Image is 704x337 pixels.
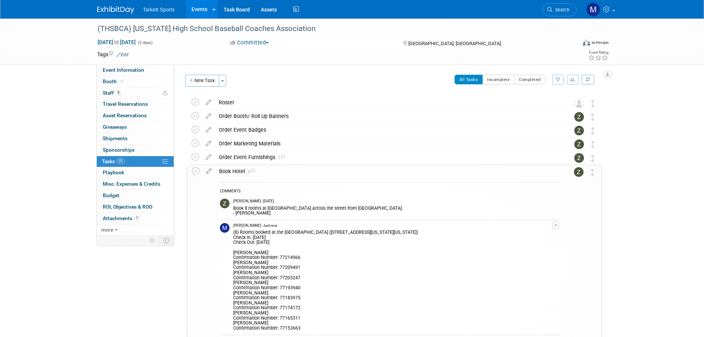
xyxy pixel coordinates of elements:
span: Tasks [102,158,125,164]
img: Zak Sigler [574,139,584,149]
div: Event Rating [588,51,608,54]
a: Travel Reservations [97,99,174,110]
div: In-Person [591,40,609,46]
a: edit [202,127,215,133]
span: Misc. Expenses & Credits [103,181,160,187]
img: Zak Sigler [574,153,584,163]
a: Giveaways [97,122,174,133]
span: [GEOGRAPHIC_DATA], [GEOGRAPHIC_DATA] [408,41,501,46]
div: Book Hotel [215,165,559,178]
div: (8) Rooms booked at the [GEOGRAPHIC_DATA] ([STREET_ADDRESS][US_STATE][US_STATE]) Check In: [DATE]... [233,228,552,331]
div: Order Marketing Materials [215,137,560,150]
i: Booth reservation complete [120,79,124,83]
div: Roster [215,96,560,109]
img: Zak Sigler [574,112,584,122]
img: Unassigned [574,98,584,108]
a: Staff9 [97,88,174,99]
i: Move task [591,127,595,134]
a: edit [202,140,215,147]
a: Asset Reservations [97,110,174,121]
i: Move task [591,114,595,121]
button: Completed [514,75,545,84]
span: Booth [103,78,125,84]
span: Travel Reservations [103,101,148,107]
button: All Tasks [455,75,483,84]
div: Order Event Furnishings [215,151,560,164]
span: ROI, Objectives & ROO [103,204,152,210]
button: Incomplete [482,75,514,84]
a: Shipments [97,133,174,144]
a: Booth [97,76,174,87]
span: Asset Reservations [103,112,147,118]
div: (THSBCA) [US_STATE] High School Baseball Coaches Association [95,22,565,36]
a: edit [202,99,215,106]
a: ROI, Objectives & ROO [97,202,174,213]
span: to [113,39,120,45]
span: 1 [275,155,285,160]
img: Zak Sigler [220,199,229,208]
span: 9 [116,90,121,95]
a: more [97,225,174,236]
span: Playbook [103,169,124,175]
span: [PERSON_NAME] - Just now [233,223,277,228]
a: Event Information [97,65,174,76]
img: Zak Sigler [574,126,584,135]
i: Move task [591,155,595,162]
span: (3 days) [137,40,153,45]
div: COMMENTS [220,188,559,196]
img: ExhibitDay [97,6,134,14]
a: Playbook [97,167,174,178]
span: 2 [245,169,255,174]
button: Committed [228,39,272,47]
span: Budget [103,192,119,198]
span: 1 [134,215,140,221]
span: Sponsorships [103,147,135,153]
a: edit [202,154,215,161]
button: New Task [185,75,219,87]
a: Refresh [582,75,594,84]
span: [PERSON_NAME] - [DATE] [233,199,274,204]
a: Budget [97,190,174,201]
a: Tasks0% [97,156,174,167]
i: Move task [591,100,595,107]
span: Staff [103,90,121,96]
span: more [101,227,113,233]
a: Edit [116,52,129,57]
span: 0% [117,158,125,164]
span: [DATE] [DATE] [97,39,136,46]
div: Order Event Badges [215,124,560,136]
a: Sponsorships [97,145,174,156]
a: Search [543,3,577,16]
img: Mathieu Martel [220,223,229,233]
span: Tarkett Sports [143,7,175,13]
span: Search [552,7,569,13]
a: Attachments1 [97,213,174,224]
img: Zak Sigler [574,167,584,177]
span: Event Information [103,67,144,73]
td: Toggle Event Tabs [159,236,174,245]
td: Tags [97,51,129,58]
span: Attachments [103,215,140,221]
div: Event Format [533,38,609,50]
span: Shipments [103,135,127,141]
i: Move task [591,169,594,176]
div: Book 8 rooms at [GEOGRAPHIC_DATA] across the street from [GEOGRAPHIC_DATA]. - [PERSON_NAME] [233,204,552,216]
span: Potential Scheduling Conflict -- at least one attendee is tagged in another overlapping event. [163,90,168,97]
td: Personalize Event Tab Strip [146,236,159,245]
a: edit [203,168,215,175]
img: Format-Inperson.png [583,40,590,46]
a: Misc. Expenses & Credits [97,179,174,190]
i: Move task [591,141,595,148]
span: Giveaways [103,124,127,130]
div: Order Booth/ Roll Up Banners [215,110,560,122]
a: edit [202,113,215,119]
img: Mathieu Martel [586,3,600,17]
